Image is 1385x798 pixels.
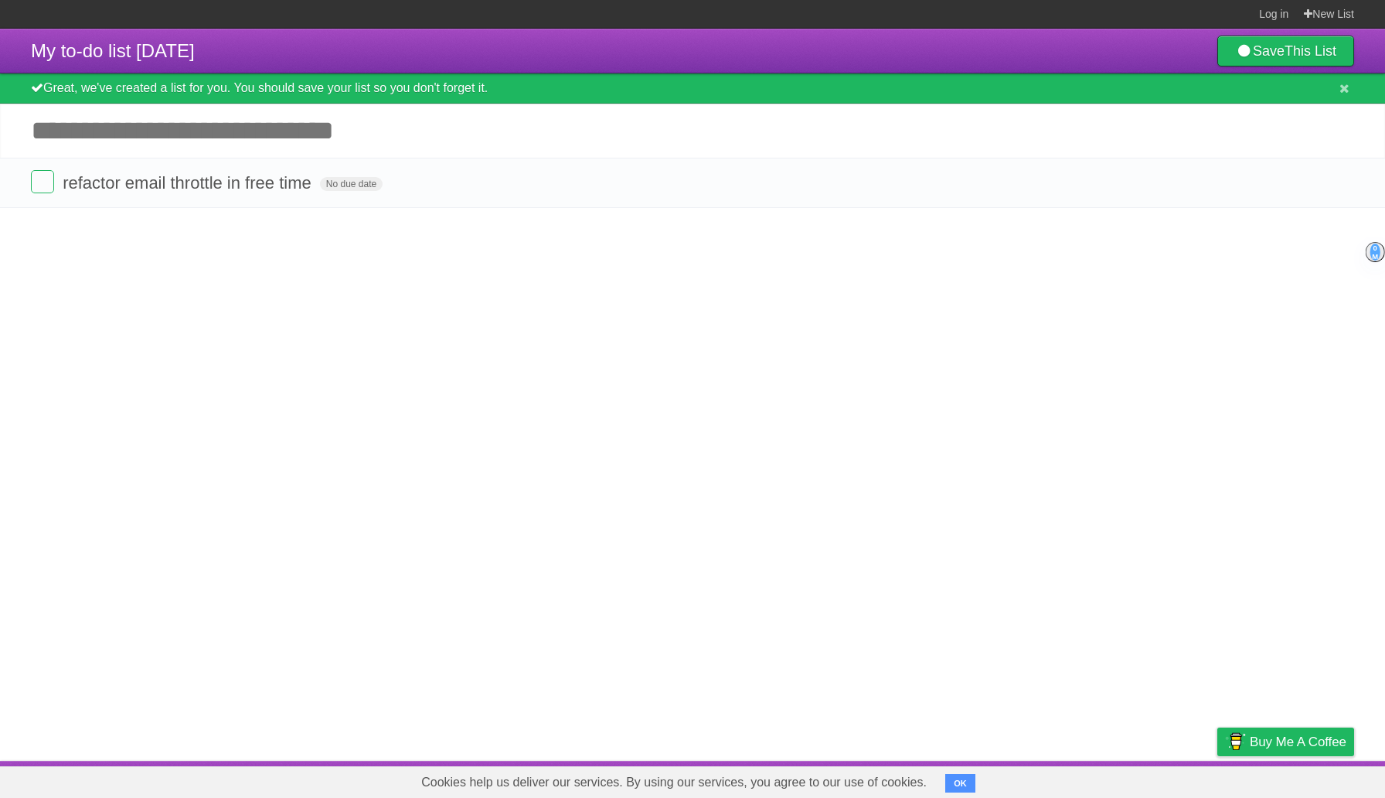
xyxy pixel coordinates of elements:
[406,767,942,798] span: Cookies help us deliver our services. By using our services, you agree to our use of cookies.
[63,173,315,193] span: refactor email throttle in free time
[1145,765,1179,794] a: Terms
[1285,43,1336,59] b: This List
[1063,765,1125,794] a: Developers
[1217,36,1354,66] a: SaveThis List
[1217,728,1354,756] a: Buy me a coffee
[1250,728,1346,755] span: Buy me a coffee
[945,774,975,793] button: OK
[31,40,195,61] span: My to-do list [DATE]
[1197,765,1237,794] a: Privacy
[320,177,383,191] span: No due date
[1257,765,1354,794] a: Suggest a feature
[1012,765,1044,794] a: About
[31,170,54,193] label: Done
[1225,728,1246,755] img: Buy me a coffee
